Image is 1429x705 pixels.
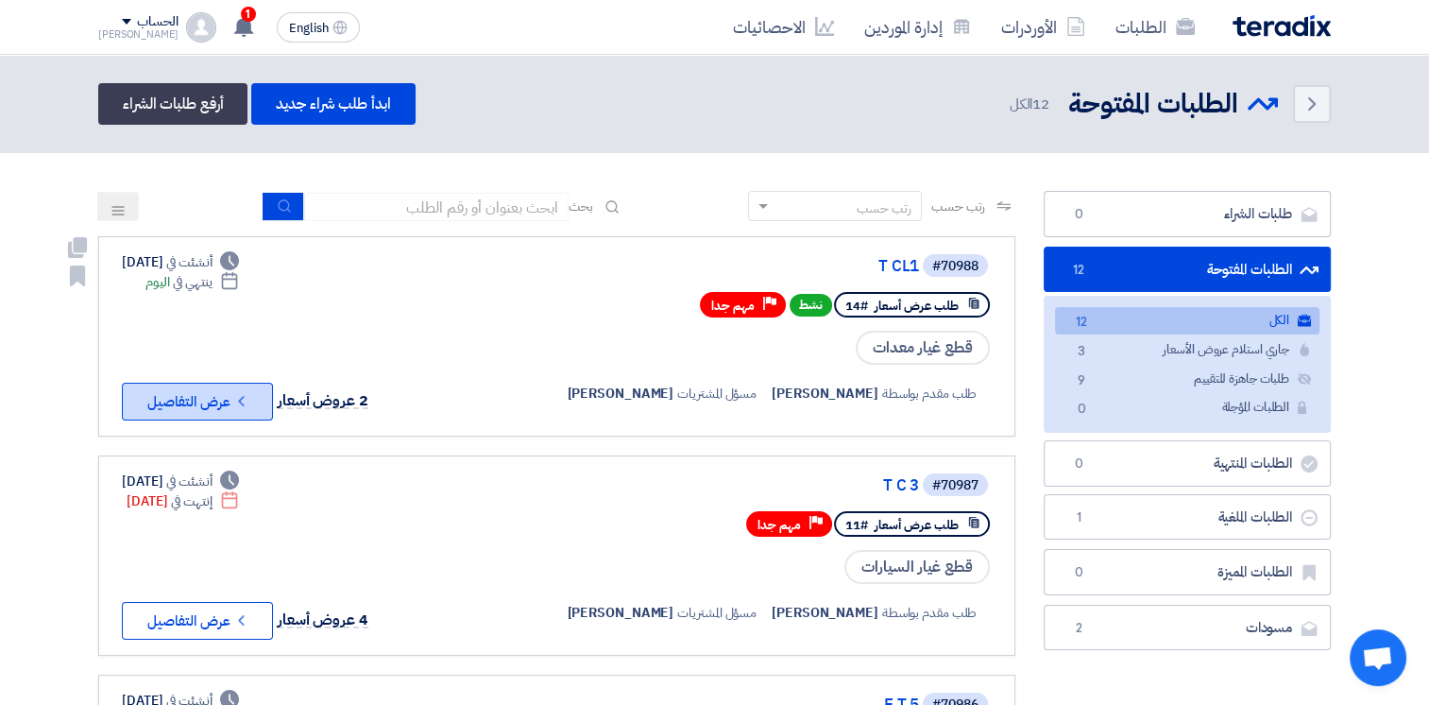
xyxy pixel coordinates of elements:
[1044,191,1331,237] a: طلبات الشراء0
[677,603,757,623] span: مسؤل المشتريات
[1044,494,1331,541] a: الطلبات الملغية1
[541,258,919,275] a: T CL1
[1070,313,1093,333] span: 12
[122,252,239,272] div: [DATE]
[98,29,179,40] div: [PERSON_NAME]
[122,602,273,640] button: عرض التفاصيل
[289,22,329,35] span: English
[1067,563,1090,582] span: 0
[772,603,878,623] span: [PERSON_NAME]
[1067,619,1090,638] span: 2
[1044,440,1331,487] a: الطلبات المنتهية0
[186,12,216,43] img: profile_test.png
[1044,549,1331,595] a: الطلبات المميزة0
[882,384,978,404] span: طلب مقدم بواسطة
[1044,247,1331,293] a: الطلبات المفتوحة12
[932,260,978,273] div: #70988
[1032,94,1049,114] span: 12
[1044,605,1331,651] a: مسودات2
[856,331,990,365] span: قطع غيار معدات
[931,197,985,216] span: رتب حسب
[127,491,239,511] div: [DATE]
[1233,15,1331,37] img: Teradix logo
[171,491,212,511] span: إنتهت في
[844,550,990,584] span: قطع غيار السيارات
[718,5,849,49] a: الاحصائيات
[567,603,673,623] span: [PERSON_NAME]
[98,83,247,125] a: أرفع طلبات الشراء
[1070,400,1093,420] span: 0
[1010,94,1053,115] span: الكل
[569,197,593,216] span: بحث
[251,83,415,125] a: ابدأ طلب شراء جديد
[278,609,368,631] span: 4 عروض أسعار
[1070,342,1093,362] span: 3
[845,297,868,315] span: #14
[790,294,832,317] span: نشط
[772,384,878,404] span: [PERSON_NAME]
[845,516,868,534] span: #11
[241,7,256,22] span: 1
[1067,508,1090,527] span: 1
[145,272,239,292] div: اليوم
[173,272,212,292] span: ينتهي في
[1067,455,1090,473] span: 0
[677,384,757,404] span: مسؤل المشتريات
[1055,366,1319,393] a: طلبات جاهزة للتقييم
[1100,5,1210,49] a: الطلبات
[1067,261,1090,280] span: 12
[1350,629,1406,686] a: Open chat
[711,297,755,315] span: مهم جدا
[882,603,978,623] span: طلب مقدم بواسطة
[277,12,360,43] button: English
[304,193,569,221] input: ابحث بعنوان أو رقم الطلب
[1067,205,1090,224] span: 0
[278,389,368,412] span: 2 عروض أسعار
[541,477,919,494] a: T C 3
[137,14,178,30] div: الحساب
[1070,371,1093,391] span: 9
[1055,336,1319,364] a: جاري استلام عروض الأسعار
[1055,307,1319,335] a: الكل
[849,5,986,49] a: إدارة الموردين
[567,384,673,404] span: [PERSON_NAME]
[932,479,978,492] div: #70987
[166,472,212,491] span: أنشئت في
[875,297,959,315] span: طلب عرض أسعار
[986,5,1100,49] a: الأوردرات
[875,516,959,534] span: طلب عرض أسعار
[1055,394,1319,421] a: الطلبات المؤجلة
[857,198,911,218] div: رتب حسب
[122,472,239,491] div: [DATE]
[122,383,273,421] button: عرض التفاصيل
[166,252,212,272] span: أنشئت في
[1068,86,1238,123] h2: الطلبات المفتوحة
[757,516,801,534] span: مهم جدا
